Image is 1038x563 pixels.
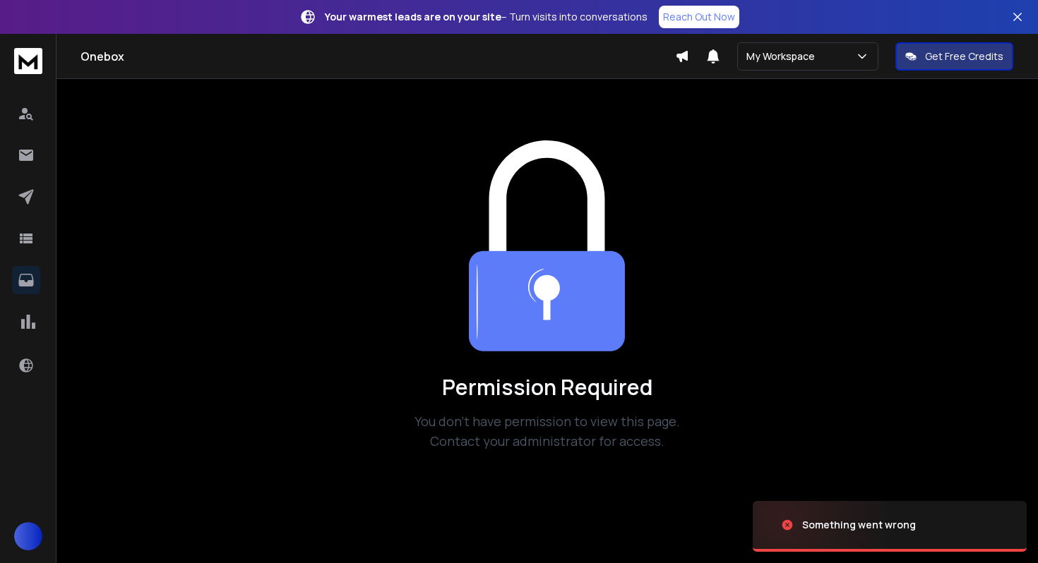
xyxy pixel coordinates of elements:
[753,487,894,563] img: image
[746,49,821,63] p: My Workspace
[325,10,501,23] strong: Your warmest leads are on your site
[325,10,648,24] p: – Turn visits into conversations
[469,140,626,352] img: Team collaboration
[663,10,735,24] p: Reach Out Now
[80,48,675,65] h1: Onebox
[925,49,1003,63] p: Get Free Credits
[802,518,916,532] div: Something went wrong
[389,411,705,451] p: You don't have permission to view this page. Contact your administrator for access.
[389,375,705,400] h1: Permission Required
[895,42,1013,71] button: Get Free Credits
[14,48,42,74] img: logo
[659,6,739,28] a: Reach Out Now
